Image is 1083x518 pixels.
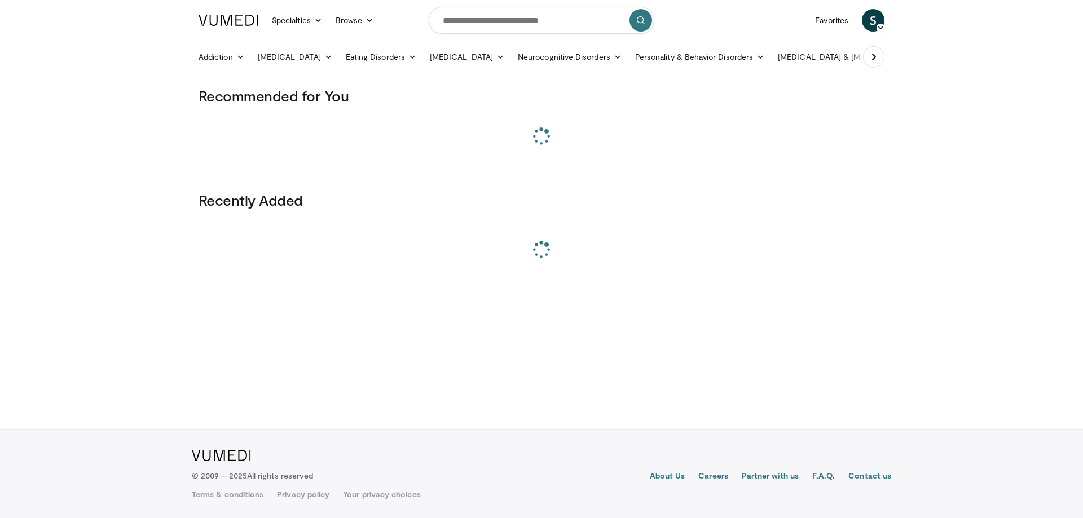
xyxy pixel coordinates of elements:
a: Neurocognitive Disorders [511,46,628,68]
a: Your privacy choices [343,489,420,500]
a: Privacy policy [277,489,329,500]
span: All rights reserved [247,471,313,480]
a: S [862,9,884,32]
a: Eating Disorders [339,46,423,68]
a: About Us [650,470,685,484]
a: Contact us [848,470,891,484]
a: Terms & conditions [192,489,263,500]
h3: Recently Added [199,191,884,209]
a: Partner with us [742,470,799,484]
a: Favorites [808,9,855,32]
input: Search topics, interventions [429,7,654,34]
a: Careers [698,470,728,484]
img: VuMedi Logo [199,15,258,26]
a: [MEDICAL_DATA] & [MEDICAL_DATA] [771,46,932,68]
a: Specialties [265,9,329,32]
img: VuMedi Logo [192,450,251,461]
p: © 2009 – 2025 [192,470,313,481]
a: [MEDICAL_DATA] [251,46,339,68]
h3: Recommended for You [199,87,884,105]
a: Browse [329,9,381,32]
a: [MEDICAL_DATA] [423,46,511,68]
a: Personality & Behavior Disorders [628,46,771,68]
a: Addiction [192,46,251,68]
a: F.A.Q. [812,470,835,484]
